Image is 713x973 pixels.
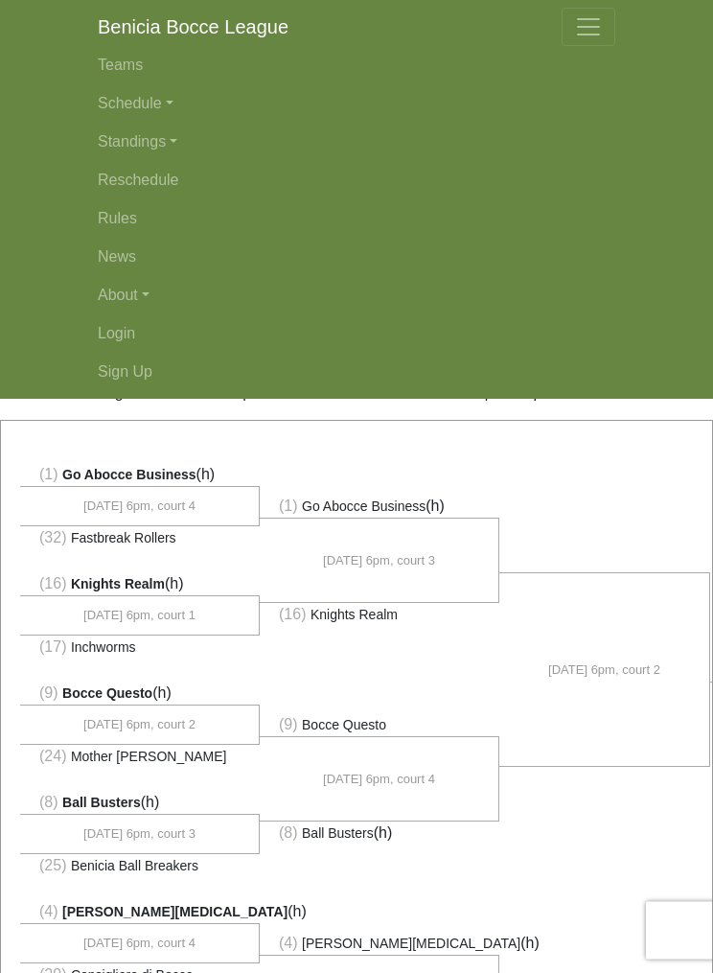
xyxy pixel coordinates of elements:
span: (4) [39,904,58,920]
a: Rules [98,199,615,238]
span: [DATE] 6pm, court 1 [83,607,195,626]
span: Go Abocce Business [62,468,196,483]
span: (1) [279,498,298,515]
a: About [98,276,615,314]
a: Login [98,314,615,353]
span: [DATE] 6pm, court 4 [83,935,195,954]
span: (25) [39,858,66,874]
li: (h) [20,464,260,488]
a: Teams [98,46,615,84]
span: Ball Busters [302,826,374,842]
span: [DATE] 6pm, court 4 [83,498,195,517]
span: [PERSON_NAME][MEDICAL_DATA] [302,937,520,952]
span: Fastbreak Rollers [71,531,176,546]
a: Benicia Bocce League [98,8,288,46]
span: (9) [279,717,298,733]
li: (h) [260,822,499,846]
a: Standings [98,123,615,161]
span: (24) [39,749,66,765]
span: (8) [39,795,58,811]
button: Toggle navigation [562,8,615,46]
span: [DATE] 6pm, court 2 [548,661,660,681]
span: Mother [PERSON_NAME] [71,750,227,765]
span: [DATE] 6pm, court 2 [83,716,195,735]
li: (h) [20,901,260,925]
a: Reschedule [98,161,615,199]
span: [DATE] 6pm, court 4 [323,771,435,790]
span: (16) [279,607,306,623]
span: Knights Realm [71,577,165,592]
span: (9) [39,685,58,702]
li: (h) [20,683,260,707]
li: (h) [260,496,499,520]
span: Knights Realm [310,608,398,623]
li: (h) [20,573,260,597]
span: Bocce Questo [302,718,386,733]
li: (h) [20,792,260,816]
li: (h) [260,933,499,957]
a: News [98,238,615,276]
span: (4) [279,936,298,952]
span: (8) [279,825,298,842]
span: Ball Busters [62,796,141,811]
span: [PERSON_NAME][MEDICAL_DATA] [62,905,287,920]
span: Inchworms [71,640,136,656]
span: [DATE] 6pm, court 3 [323,552,435,571]
span: Bocce Questo [62,686,152,702]
a: Schedule [98,84,615,123]
span: (1) [39,467,58,483]
span: (16) [39,576,66,592]
span: (32) [39,530,66,546]
span: [DATE] 6pm, court 3 [83,825,195,845]
a: Sign Up [98,353,615,391]
span: Benicia Ball Breakers [71,859,198,874]
span: (17) [39,639,66,656]
span: Go Abocce Business [302,499,425,515]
